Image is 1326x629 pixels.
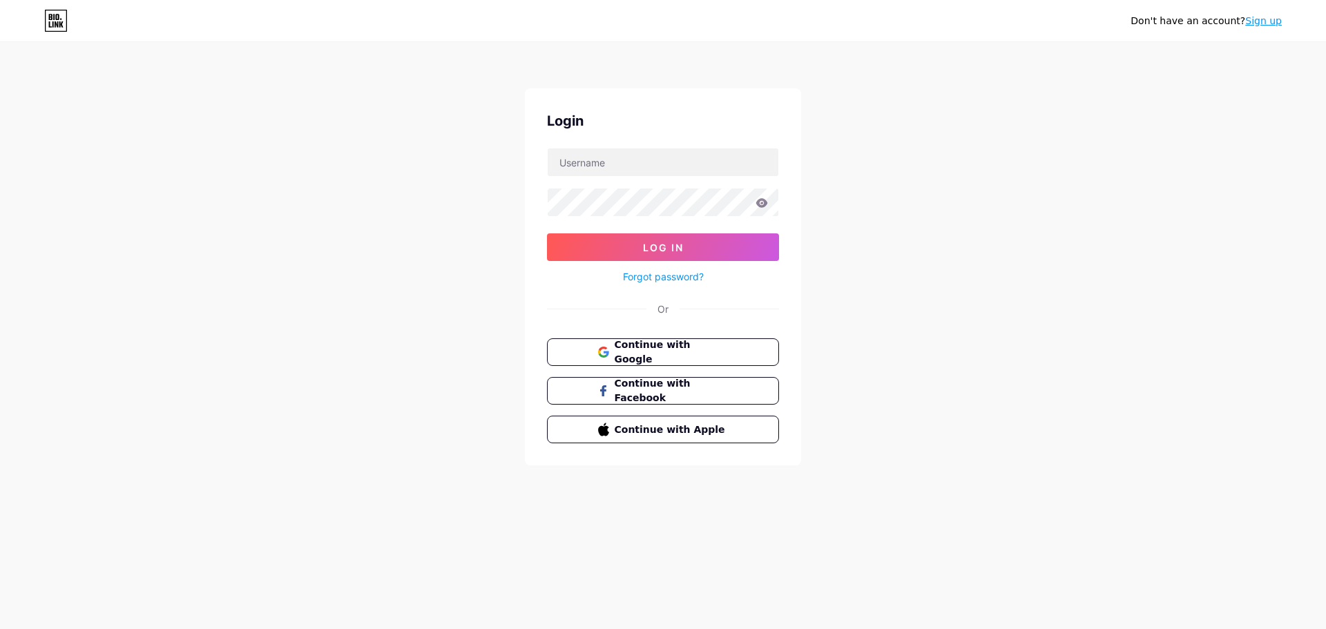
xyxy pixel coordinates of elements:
[547,377,779,405] button: Continue with Facebook
[548,148,778,176] input: Username
[547,338,779,366] button: Continue with Google
[1245,15,1282,26] a: Sign up
[615,376,729,405] span: Continue with Facebook
[623,269,704,284] a: Forgot password?
[615,338,729,367] span: Continue with Google
[1131,14,1282,28] div: Don't have an account?
[643,242,684,253] span: Log In
[547,110,779,131] div: Login
[547,416,779,443] button: Continue with Apple
[615,423,729,437] span: Continue with Apple
[657,302,669,316] div: Or
[547,233,779,261] button: Log In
